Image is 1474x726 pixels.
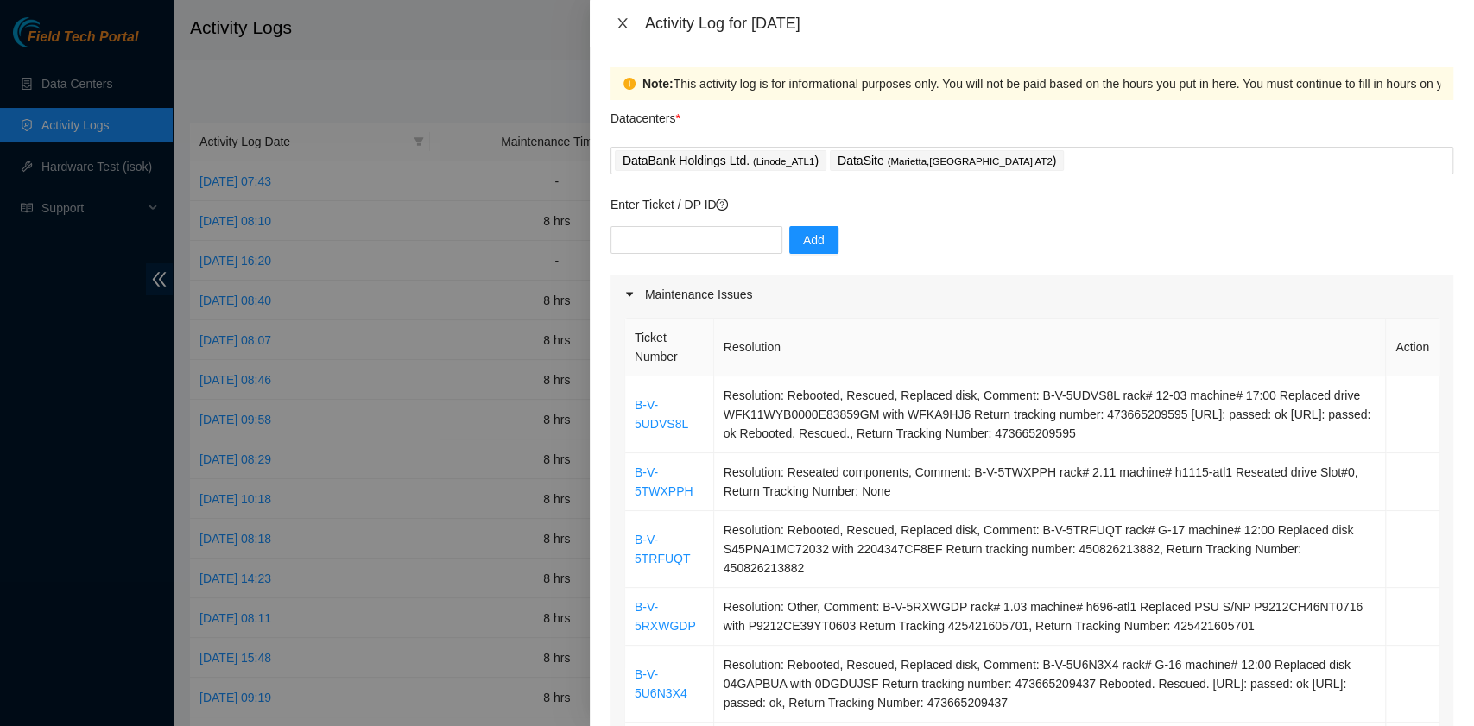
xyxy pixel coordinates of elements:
[714,511,1386,588] td: Resolution: Rebooted, Rescued, Replaced disk, Comment: B-V-5TRFUQT rack# G-17 machine# 12:00 Repl...
[642,74,674,93] strong: Note:
[610,275,1453,314] div: Maintenance Issues
[610,100,680,128] p: Datacenters
[887,156,1052,167] span: ( Marietta,[GEOGRAPHIC_DATA] AT2
[716,199,728,211] span: question-circle
[714,376,1386,453] td: Resolution: Rebooted, Rescued, Replaced disk, Comment: B-V-5UDVS8L rack# 12-03 machine# 17:00 Rep...
[1386,319,1439,376] th: Action
[714,646,1386,723] td: Resolution: Rebooted, Rescued, Replaced disk, Comment: B-V-5U6N3X4 rack# G-16 machine# 12:00 Repl...
[803,230,825,249] span: Add
[635,533,691,565] a: B-V-5TRFUQT
[714,319,1386,376] th: Resolution
[623,78,636,90] span: exclamation-circle
[635,465,693,498] a: B-V-5TWXPPH
[645,14,1453,33] div: Activity Log for [DATE]
[714,588,1386,646] td: Resolution: Other, Comment: B-V-5RXWGDP rack# 1.03 machine# h696-atl1 Replaced PSU S/NP P9212CH46...
[635,600,696,633] a: B-V-5RXWGDP
[789,226,838,254] button: Add
[753,156,814,167] span: ( Linode_ATL1
[635,667,687,700] a: B-V-5U6N3X4
[714,453,1386,511] td: Resolution: Reseated components, Comment: B-V-5TWXPPH rack# 2.11 machine# h1115-atl1 Reseated dri...
[624,289,635,300] span: caret-right
[610,16,635,32] button: Close
[635,398,688,431] a: B-V-5UDVS8L
[610,195,1453,214] p: Enter Ticket / DP ID
[616,16,629,30] span: close
[623,151,819,171] p: DataBank Holdings Ltd. )
[625,319,714,376] th: Ticket Number
[838,151,1056,171] p: DataSite )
